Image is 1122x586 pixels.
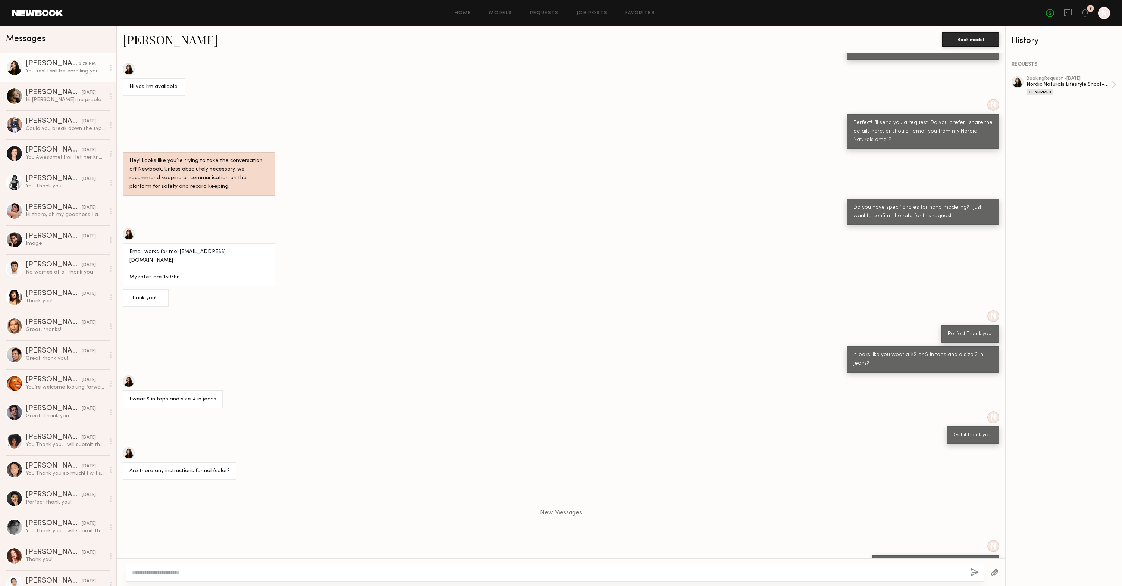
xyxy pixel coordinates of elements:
[82,463,96,470] div: [DATE]
[26,118,82,125] div: [PERSON_NAME]
[26,577,82,585] div: [PERSON_NAME]
[1012,37,1116,45] div: History
[853,351,993,368] div: It looks like you wear a XS or S in tops and a size 2 in jeans?
[129,294,162,303] div: Thank you!
[942,36,999,42] a: Book model
[625,11,655,16] a: Favorites
[26,549,82,556] div: [PERSON_NAME]
[853,203,993,221] div: Do you have specific rates for hand modeling? I just want to confirm the rate for this request.
[489,11,512,16] a: Models
[82,262,96,269] div: [DATE]
[26,319,82,326] div: [PERSON_NAME]
[82,290,96,297] div: [DATE]
[82,434,96,441] div: [DATE]
[26,412,105,420] div: Great! Thank you.
[26,326,105,333] div: Great, thanks!
[26,462,82,470] div: [PERSON_NAME]
[26,556,105,563] div: Thank you!
[82,175,96,183] div: [DATE]
[79,60,96,68] div: 5:29 PM
[26,233,82,240] div: [PERSON_NAME]
[1027,76,1116,95] a: bookingRequest •[DATE]Nordic Naturals Lifestyle Shoot-P067Confirmed
[26,125,105,132] div: Could you break down the typical day rates?
[26,204,82,211] div: [PERSON_NAME]
[26,520,82,527] div: [PERSON_NAME]
[953,431,993,440] div: Got it thank you!
[948,330,993,339] div: Perfect Thank you!
[26,491,82,499] div: [PERSON_NAME]
[26,355,105,362] div: Great thank you!
[26,434,82,441] div: [PERSON_NAME]
[26,211,105,218] div: Hi there, oh my goodness I am so sorry. Unfortunately I was shooting in [GEOGRAPHIC_DATA] and I c...
[26,470,105,477] div: You: Thank you so much! I will submit these!
[26,68,105,75] div: You: Yes! I will be emailing you here in a moment :)
[26,290,82,297] div: [PERSON_NAME]
[82,520,96,527] div: [DATE]
[6,35,46,43] span: Messages
[82,118,96,125] div: [DATE]
[26,384,105,391] div: You’re welcome looking forward to opportunity to work with you all. [GEOGRAPHIC_DATA]
[455,11,471,16] a: Home
[82,319,96,326] div: [DATE]
[82,549,96,556] div: [DATE]
[82,578,96,585] div: [DATE]
[540,510,582,516] span: New Messages
[82,147,96,154] div: [DATE]
[82,377,96,384] div: [DATE]
[123,31,218,47] a: [PERSON_NAME]
[26,376,82,384] div: [PERSON_NAME]
[26,527,105,534] div: You: Thank you, I will submit these!
[1027,81,1112,88] div: Nordic Naturals Lifestyle Shoot-P067
[129,157,269,191] div: Hey! Looks like you’re trying to take the conversation off Newbook. Unless absolutely necessary, ...
[26,89,82,96] div: [PERSON_NAME]
[129,248,269,282] div: Email works for me: [EMAIL_ADDRESS][DOMAIN_NAME] My rates are 150/hr
[1027,89,1053,95] div: Confirmed
[26,297,105,305] div: Thank you!
[853,119,993,144] div: Perfect! I’ll send you a request. Do you prefer I share the details here, or should I email you f...
[26,261,82,269] div: [PERSON_NAME]
[942,32,999,47] button: Book model
[129,83,179,91] div: Hi yes I’m available!
[26,154,105,161] div: You: Awesome! I will let her know.
[26,96,105,103] div: Hi [PERSON_NAME], no problem [EMAIL_ADDRESS][PERSON_NAME][DOMAIN_NAME] [PHONE_NUMBER] I would rat...
[26,347,82,355] div: [PERSON_NAME]
[82,492,96,499] div: [DATE]
[1027,76,1112,81] div: booking Request • [DATE]
[530,11,559,16] a: Requests
[26,183,105,190] div: You: Thank you!
[82,233,96,240] div: [DATE]
[1012,62,1116,67] div: REQUESTS
[26,269,105,276] div: No worries at all thank you
[26,405,82,412] div: [PERSON_NAME]
[82,204,96,211] div: [DATE]
[82,405,96,412] div: [DATE]
[26,146,82,154] div: [PERSON_NAME]
[26,60,79,68] div: [PERSON_NAME]
[1098,7,1110,19] a: N
[129,467,230,476] div: Are there any instructions for nail/color?
[82,348,96,355] div: [DATE]
[577,11,608,16] a: Job Posts
[82,89,96,96] div: [DATE]
[129,395,216,404] div: I wear S in tops and size 4 in jeans
[26,175,82,183] div: [PERSON_NAME]
[26,441,105,448] div: You: Thank you, I will submit these!
[1090,7,1092,11] div: 3
[26,240,105,247] div: Image
[26,499,105,506] div: Perfect thank you!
